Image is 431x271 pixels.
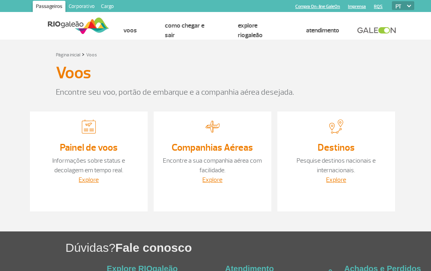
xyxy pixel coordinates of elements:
[33,1,65,14] a: Passageiros
[318,141,355,153] a: Destinos
[56,86,375,98] p: Encontre seu voo, portão de embarque e a companhia aérea desejada.
[115,241,192,254] span: Fale conosco
[65,1,98,14] a: Corporativo
[56,52,80,58] a: Página inicial
[326,176,346,184] a: Explore
[79,176,99,184] a: Explore
[52,157,125,174] a: Informações sobre status e decolagem em tempo real.
[165,22,204,39] a: Como chegar e sair
[238,22,263,39] a: Explore RIOgaleão
[86,52,97,58] a: Voos
[306,26,339,34] a: Atendimento
[65,239,431,256] h1: Dúvidas?
[82,50,85,59] a: >
[56,63,91,83] h3: Voos
[297,157,376,174] a: Pesquise destinos nacionais e internacionais.
[98,1,117,14] a: Cargo
[60,141,118,153] a: Painel de voos
[202,176,222,184] a: Explore
[295,4,340,9] a: Compra On-line GaleOn
[163,157,262,174] a: Encontre a sua companhia aérea com facilidade.
[374,4,383,9] a: RQS
[348,4,366,9] a: Imprensa
[123,26,137,34] a: Voos
[172,141,253,153] a: Companhias Aéreas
